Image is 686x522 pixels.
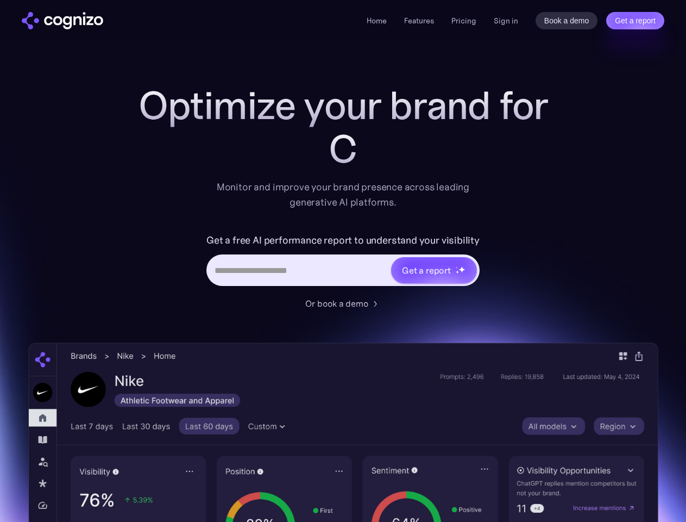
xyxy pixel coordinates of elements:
[402,264,451,277] div: Get a report
[390,256,478,284] a: Get a reportstarstarstar
[206,232,480,249] label: Get a free AI performance report to understand your visibility
[210,179,477,210] div: Monitor and improve your brand presence across leading generative AI platforms.
[458,266,465,273] img: star
[494,14,518,27] a: Sign in
[606,12,664,29] a: Get a report
[451,16,476,26] a: Pricing
[305,297,368,310] div: Or book a demo
[305,297,381,310] a: Or book a demo
[22,12,103,29] img: cognizo logo
[126,84,561,127] h1: Optimize your brand for
[367,16,387,26] a: Home
[456,270,460,274] img: star
[456,266,457,268] img: star
[22,12,103,29] a: home
[404,16,434,26] a: Features
[206,232,480,291] form: Hero URL Input Form
[126,127,561,171] div: C
[536,12,598,29] a: Book a demo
